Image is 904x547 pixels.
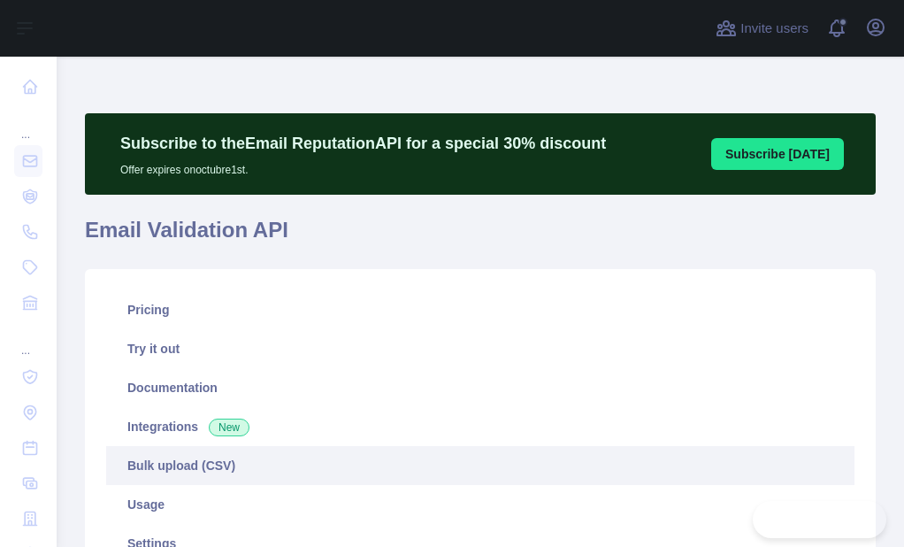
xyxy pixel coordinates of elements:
button: Invite users [712,14,812,42]
p: Offer expires on octubre 1st. [120,156,606,177]
iframe: Toggle Customer Support [753,501,886,538]
a: Try it out [106,329,854,368]
a: Integrations New [106,407,854,446]
a: Documentation [106,368,854,407]
span: New [209,419,249,436]
p: Subscribe to the Email Reputation API for a special 30 % discount [120,131,606,156]
a: Usage [106,485,854,524]
div: ... [14,322,42,358]
button: Subscribe [DATE] [711,138,844,170]
span: Invite users [740,19,808,39]
div: ... [14,106,42,142]
h1: Email Validation API [85,216,876,258]
a: Bulk upload (CSV) [106,446,854,485]
a: Pricing [106,290,854,329]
